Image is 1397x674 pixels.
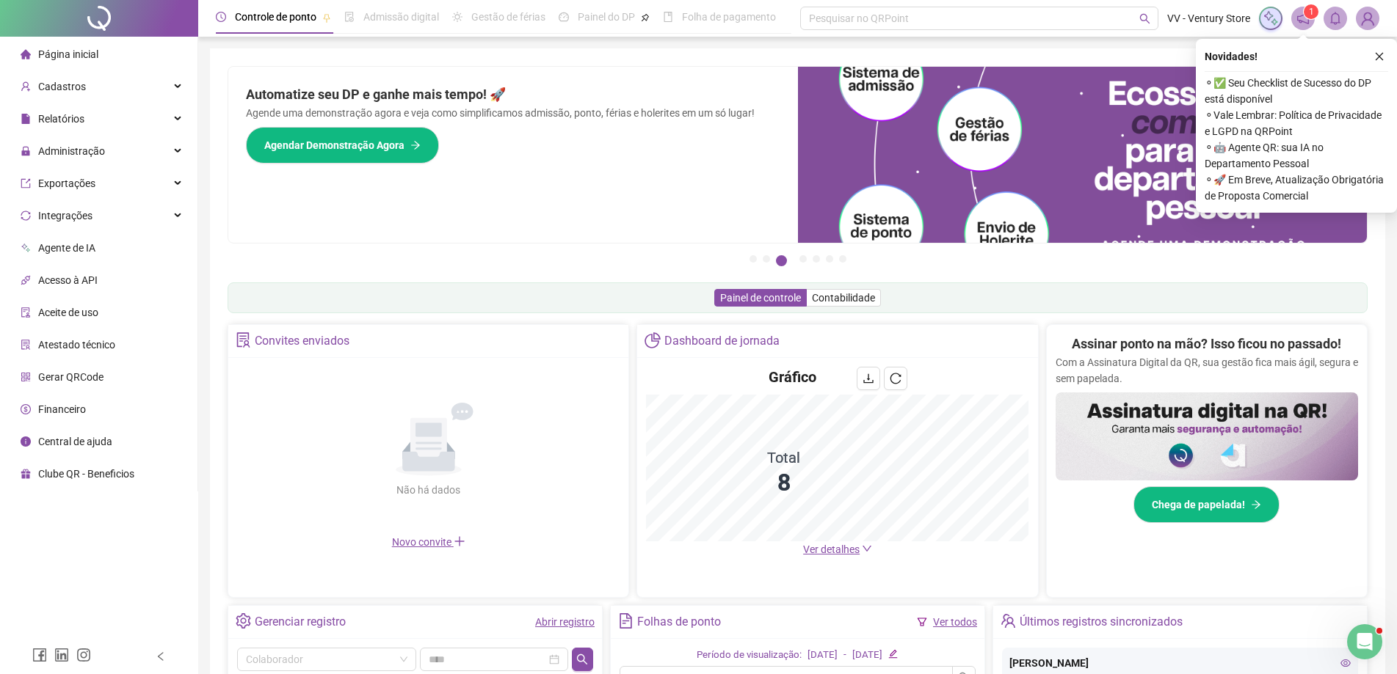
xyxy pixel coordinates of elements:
[1133,486,1280,523] button: Chega de papelada!
[863,373,874,384] span: download
[1205,139,1388,172] span: ⚬ 🤖 Agente QR: sua IA no Departamento Pessoal
[38,177,95,189] span: Exportações
[664,329,780,354] div: Dashboard de jornada
[888,649,898,659] span: edit
[38,48,98,60] span: Página inicial
[839,255,846,263] button: 7
[812,292,875,304] span: Contabilidade
[1205,172,1388,204] span: ⚬ 🚀 Em Breve, Atualização Obrigatória de Proposta Comercial
[38,210,92,221] span: Integrações
[1340,658,1351,668] span: eye
[21,49,31,59] span: home
[803,543,860,555] span: Ver detalhes
[38,81,86,92] span: Cadastros
[1263,10,1279,26] img: sparkle-icon.fc2bf0ac1784a2077858766a79e2daf3.svg
[1304,4,1318,19] sup: 1
[1205,75,1388,107] span: ⚬ ✅ Seu Checklist de Sucesso do DP está disponível
[1329,12,1342,25] span: bell
[799,255,807,263] button: 4
[38,403,86,415] span: Financeiro
[1309,7,1314,17] span: 1
[471,11,545,23] span: Gestão de férias
[641,13,650,22] span: pushpin
[1056,392,1358,480] img: banner%2F02c71560-61a6-44d4-94b9-c8ab97240462.png
[1251,499,1261,510] span: arrow-right
[21,275,31,285] span: api
[54,648,69,662] span: linkedin
[76,648,91,662] span: instagram
[38,145,105,157] span: Administração
[843,648,846,663] div: -
[750,255,757,263] button: 1
[38,371,104,383] span: Gerar QRCode
[645,332,660,348] span: pie-chart
[663,12,673,22] span: book
[1072,334,1341,354] h2: Assinar ponto na mão? Isso ficou no passado!
[344,12,355,22] span: file-done
[682,11,776,23] span: Folha de pagamento
[1374,51,1385,62] span: close
[21,372,31,382] span: qrcode
[1347,624,1382,659] iframe: Intercom live chat
[21,340,31,350] span: solution
[216,12,226,22] span: clock-circle
[21,114,31,124] span: file
[1152,497,1245,513] span: Chega de papelada!
[697,648,802,663] div: Período de visualização:
[38,436,112,447] span: Central de ajuda
[361,482,496,498] div: Não há dados
[255,609,346,634] div: Gerenciar registro
[917,617,927,627] span: filter
[246,127,439,164] button: Agendar Demonstração Agora
[38,339,115,351] span: Atestado técnico
[559,12,569,22] span: dashboard
[255,329,349,354] div: Convites enviados
[38,468,134,480] span: Clube QR - Beneficios
[618,613,634,629] span: file-text
[32,648,47,662] span: facebook
[410,140,421,150] span: arrow-right
[769,367,816,387] h4: Gráfico
[21,307,31,318] span: audit
[21,81,31,92] span: user-add
[21,178,31,188] span: export
[363,11,439,23] span: Admissão digital
[1296,12,1310,25] span: notification
[236,613,251,629] span: setting
[813,255,820,263] button: 5
[392,536,465,548] span: Novo convite
[803,543,872,555] a: Ver detalhes down
[1205,107,1388,139] span: ⚬ Vale Lembrar: Política de Privacidade e LGPD na QRPoint
[156,651,166,662] span: left
[763,255,770,263] button: 2
[38,113,84,125] span: Relatórios
[235,11,316,23] span: Controle de ponto
[576,653,588,665] span: search
[1009,655,1351,671] div: [PERSON_NAME]
[1001,613,1016,629] span: team
[637,609,721,634] div: Folhas de ponto
[1357,7,1379,29] img: 22069
[236,332,251,348] span: solution
[1020,609,1183,634] div: Últimos registros sincronizados
[535,616,595,628] a: Abrir registro
[38,307,98,318] span: Aceite de uso
[21,469,31,479] span: gift
[808,648,838,663] div: [DATE]
[776,255,787,266] button: 3
[21,210,31,221] span: sync
[246,84,780,105] h2: Automatize seu DP e ganhe mais tempo! 🚀
[890,373,901,384] span: reload
[1167,10,1250,26] span: VV - Ventury Store
[862,543,872,554] span: down
[452,12,462,22] span: sun
[454,535,465,547] span: plus
[826,255,833,263] button: 6
[21,146,31,156] span: lock
[1139,13,1150,24] span: search
[38,274,98,286] span: Acesso à API
[21,404,31,414] span: dollar
[852,648,882,663] div: [DATE]
[322,13,331,22] span: pushpin
[38,242,95,254] span: Agente de IA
